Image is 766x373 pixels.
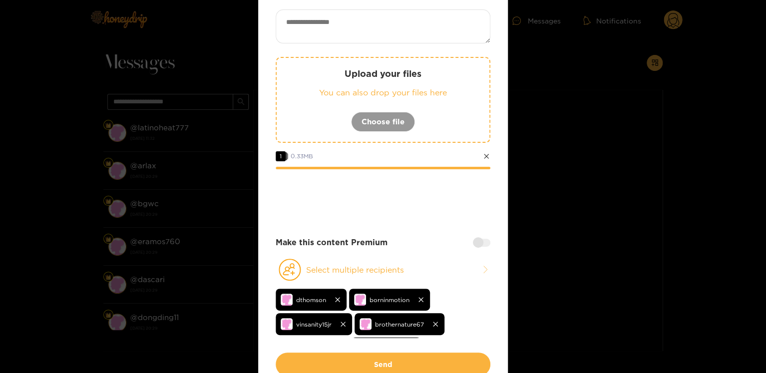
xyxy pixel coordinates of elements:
span: brothernature67 [375,319,424,330]
img: no-avatar.png [360,318,372,330]
p: You can also drop your files here [297,87,469,98]
strong: Make this content Premium [276,237,387,248]
span: dthomson [296,294,326,306]
img: no-avatar.png [354,294,366,306]
img: no-avatar.png [281,318,293,330]
span: vinsanity15jr [296,319,332,330]
span: 1 [276,151,286,161]
button: Choose file [351,112,415,132]
p: Upload your files [297,68,469,79]
span: 0.33 MB [291,153,313,159]
span: borninmotion [370,294,409,306]
button: Select multiple recipients [276,258,490,281]
img: no-avatar.png [281,294,293,306]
